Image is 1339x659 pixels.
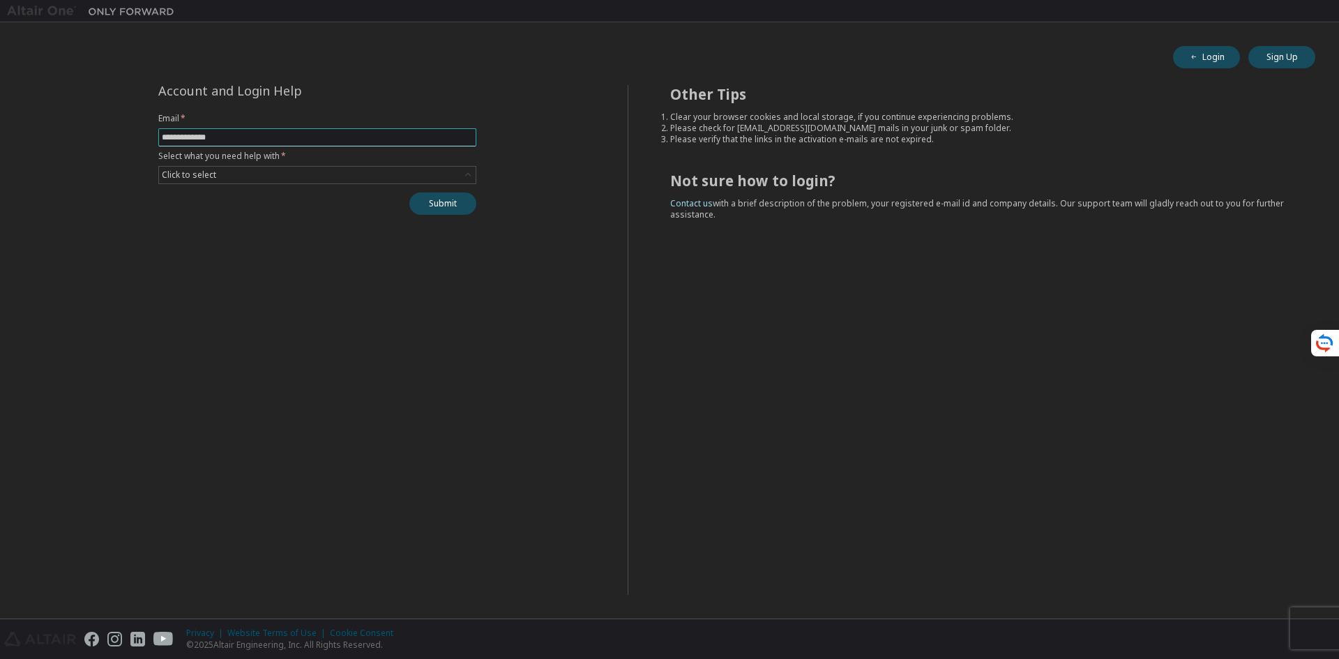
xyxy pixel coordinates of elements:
div: Click to select [159,167,476,183]
img: youtube.svg [153,632,174,646]
div: Click to select [162,169,216,181]
h2: Other Tips [670,85,1291,103]
img: instagram.svg [107,632,122,646]
div: Account and Login Help [158,85,413,96]
img: facebook.svg [84,632,99,646]
h2: Not sure how to login? [670,172,1291,190]
a: Contact us [670,197,713,209]
li: Please check for [EMAIL_ADDRESS][DOMAIN_NAME] mails in your junk or spam folder. [670,123,1291,134]
img: linkedin.svg [130,632,145,646]
span: with a brief description of the problem, your registered e-mail id and company details. Our suppo... [670,197,1284,220]
label: Select what you need help with [158,151,476,162]
li: Clear your browser cookies and local storage, if you continue experiencing problems. [670,112,1291,123]
div: Cookie Consent [330,628,402,639]
li: Please verify that the links in the activation e-mails are not expired. [670,134,1291,145]
div: Privacy [186,628,227,639]
button: Login [1173,46,1240,68]
label: Email [158,113,476,124]
img: altair_logo.svg [4,632,76,646]
img: Altair One [7,4,181,18]
p: © 2025 Altair Engineering, Inc. All Rights Reserved. [186,639,402,651]
button: Submit [409,192,476,215]
button: Sign Up [1248,46,1315,68]
div: Website Terms of Use [227,628,330,639]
